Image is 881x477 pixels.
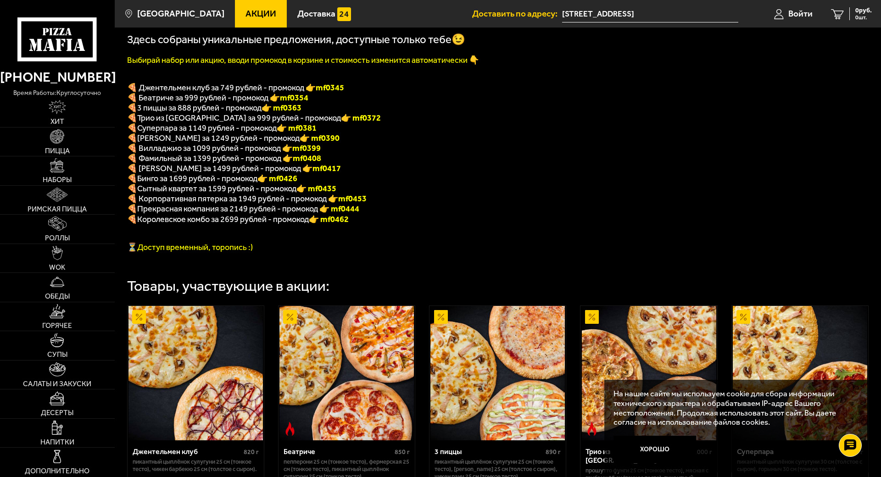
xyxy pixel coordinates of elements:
img: Акционный [736,310,750,324]
div: 3 пиццы [435,447,543,456]
div: Товары, участвующие в акции: [127,278,329,293]
span: Здесь собраны уникальные предложения, доступные только тебе😉 [127,33,465,46]
font: 🍕 [127,123,137,133]
span: Сытный квартет за 1599 рублей - промокод [137,183,296,194]
p: На нашем сайте мы используем cookie для сбора информации технического характера и обрабатываем IP... [613,389,854,427]
span: 0 руб. [855,7,872,14]
font: 👉 mf0462 [309,214,349,224]
img: Джентельмен клуб [128,306,263,440]
img: 15daf4d41897b9f0e9f617042186c801.svg [337,7,351,21]
font: 🍕 [127,204,137,214]
p: Пикантный цыплёнок сулугуни 25 см (тонкое тесто), Чикен Барбекю 25 см (толстое с сыром). [133,458,259,473]
span: Прекрасная компания за 2149 рублей - промокод [137,204,319,214]
span: Хит [50,118,64,125]
a: АкционныйОстрое блюдоБеатриче [279,306,415,440]
img: Беатриче [279,306,414,440]
span: Обеды [45,293,70,300]
span: WOK [49,264,65,271]
b: mf0408 [293,153,321,163]
a: АкционныйДжентельмен клуб [128,306,264,440]
button: Хорошо [613,436,696,463]
b: 👉 mf0426 [257,173,297,183]
a: АкционныйОстрое блюдоТрио из Рио [580,306,717,440]
span: 890 г [546,448,561,456]
b: mf0354 [280,93,308,103]
b: 🍕 [127,183,137,194]
font: 👉 mf0372 [341,113,381,123]
span: [PERSON_NAME] за 1249 рублей - промокод [137,133,300,143]
b: mf0453 [338,194,367,204]
img: Острое блюдо [283,422,297,436]
span: Десерты [41,409,73,416]
span: Пицца [45,147,70,155]
span: Напитки [40,438,74,446]
span: 🍕 Вилладжио за 1099 рублей - промокод 👉 [127,143,321,153]
img: Акционный [585,310,599,324]
span: 850 г [395,448,410,456]
span: Акции [245,9,276,18]
div: Джентельмен клуб [133,447,241,456]
span: 🍕 Корпоративная пятерка за 1949 рублей - промокод 👉 [127,194,367,204]
input: Ваш адрес доставки [562,6,738,22]
span: Салаты и закуски [23,380,91,388]
span: Доставить по адресу: [472,9,562,18]
span: 🍕 Джентельмен клуб за 749 рублей - промокод 👉 [127,83,344,93]
span: Горячее [42,322,72,329]
font: 🍕 [127,113,137,123]
div: Беатриче [284,447,392,456]
font: 👉 mf0444 [319,204,359,214]
b: 🍕 [127,173,137,183]
b: 👉 mf0390 [300,133,340,143]
span: [GEOGRAPHIC_DATA] [137,9,224,18]
font: Выбирай набор или акцию, вводи промокод в корзине и стоимость изменится автоматически 👇 [127,55,479,65]
img: Суперпара [733,306,867,440]
span: Доставка [297,9,335,18]
font: 👉 mf0381 [277,123,317,133]
font: 🍕 [127,103,137,113]
img: Акционный [434,310,448,324]
a: Акционный3 пиццы [429,306,566,440]
div: Трио из [GEOGRAPHIC_DATA] [585,447,691,465]
img: Трио из Рио [582,306,716,440]
img: Акционный [132,310,146,324]
span: Бинго за 1699 рублей - промокод [137,173,257,183]
img: Острое блюдо [585,422,599,436]
img: 3 пиццы [430,306,565,440]
span: Королевское комбо за 2699 рублей - промокод [137,214,309,224]
b: mf0417 [312,163,341,173]
span: Наборы [43,176,72,183]
span: ⏳Доступ временный, торопись :) [127,242,253,252]
span: 🍕 Беатриче за 999 рублей - промокод 👉 [127,93,308,103]
span: 🍕 [PERSON_NAME] за 1499 рублей - промокод 👉 [127,163,341,173]
font: 🍕 [127,214,137,224]
span: 0 шт. [855,15,872,20]
b: mf0399 [292,143,321,153]
b: 👉 mf0435 [296,183,336,194]
span: Супы [47,351,67,358]
span: Войти [788,9,813,18]
span: Дополнительно [25,467,89,475]
b: 🍕 [127,133,137,143]
span: 🍕 Фамильный за 1399 рублей - промокод 👉 [127,153,321,163]
span: Роллы [45,234,70,242]
span: Суперпара за 1149 рублей - промокод [137,123,277,133]
span: 820 г [244,448,259,456]
img: Акционный [283,310,297,324]
span: 3 пиццы за 888 рублей - промокод [137,103,262,113]
span: Римская пицца [28,205,87,213]
a: АкционныйСуперпара [732,306,868,440]
font: 👉 mf0363 [262,103,301,113]
span: Трио из [GEOGRAPHIC_DATA] за 999 рублей - промокод [137,113,341,123]
b: mf0345 [316,83,344,93]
